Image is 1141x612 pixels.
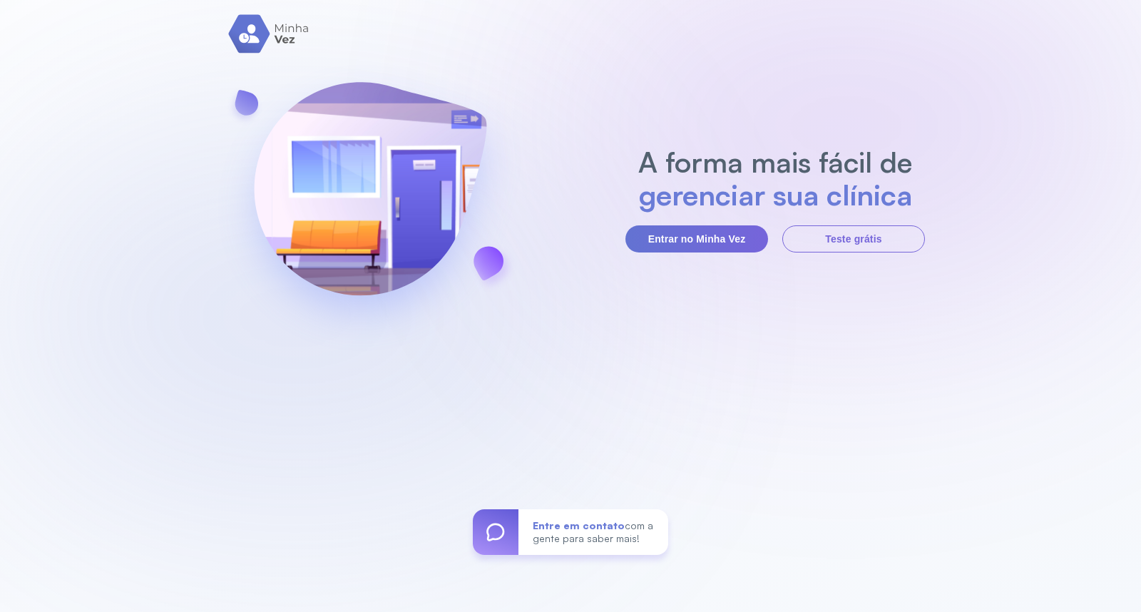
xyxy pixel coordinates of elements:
[228,14,310,53] img: logo.svg
[216,44,524,355] img: banner-login.svg
[625,225,768,253] button: Entrar no Minha Vez
[631,146,920,178] h2: A forma mais fácil de
[533,519,625,531] span: Entre em contato
[782,225,925,253] button: Teste grátis
[473,509,668,555] a: Entre em contatocom a gente para saber mais!
[631,178,920,211] h2: gerenciar sua clínica
[518,509,668,555] div: com a gente para saber mais!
